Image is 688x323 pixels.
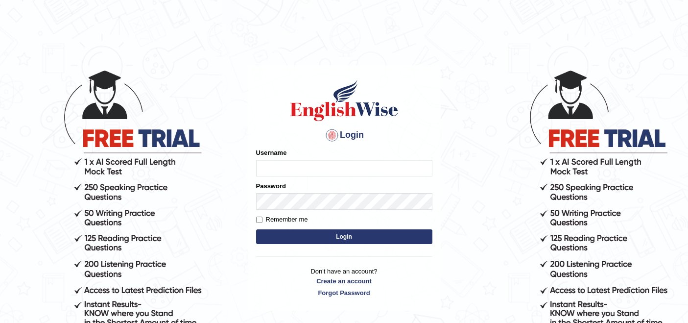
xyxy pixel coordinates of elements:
[256,217,262,223] input: Remember me
[256,288,432,298] a: Forgot Password
[256,148,287,157] label: Username
[256,181,286,191] label: Password
[256,229,432,244] button: Login
[256,267,432,297] p: Don't have an account?
[288,78,400,123] img: Logo of English Wise sign in for intelligent practice with AI
[256,127,432,143] h4: Login
[256,215,308,224] label: Remember me
[256,276,432,286] a: Create an account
